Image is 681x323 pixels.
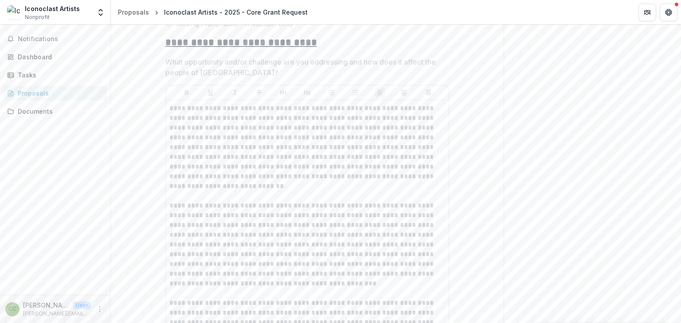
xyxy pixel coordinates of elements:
div: Dashboard [18,52,100,62]
button: Underline [205,87,216,98]
p: User [73,301,91,309]
button: Italicize [230,87,240,98]
button: Align Right [423,87,434,98]
button: Heading 2 [302,87,313,98]
button: Ordered List [350,87,361,98]
p: [PERSON_NAME] [23,300,69,310]
span: Nonprofit [25,13,50,21]
p: [PERSON_NAME][EMAIL_ADDRESS][PERSON_NAME][DOMAIN_NAME] [23,310,91,318]
a: Proposals [114,6,153,19]
div: Iconoclast Artists [25,4,80,13]
a: Tasks [4,68,107,82]
nav: breadcrumb [114,6,311,19]
div: Claudia Crane [8,306,16,312]
a: Proposals [4,86,107,100]
div: Proposals [118,8,149,17]
img: Iconoclast Artists [7,5,21,19]
button: Strike [254,87,264,98]
button: Get Help [660,4,677,21]
a: Documents [4,104,107,119]
button: Partners [638,4,656,21]
button: Bold [181,87,192,98]
button: Bullet List [326,87,337,98]
div: Proposals [18,88,100,98]
button: Notifications [4,32,107,46]
a: Dashboard [4,50,107,64]
button: Align Left [375,87,385,98]
button: Heading 1 [278,87,289,98]
p: What opportunity and/or challenge are you addressing and how does it affect the people of [GEOGRA... [165,57,444,78]
button: Open entity switcher [94,4,107,21]
div: Tasks [18,70,100,80]
div: Iconoclast Artists - 2025 - Core Grant Request [164,8,308,17]
button: More [94,304,105,315]
span: Notifications [18,35,103,43]
div: Documents [18,107,100,116]
button: Align Center [399,87,409,98]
